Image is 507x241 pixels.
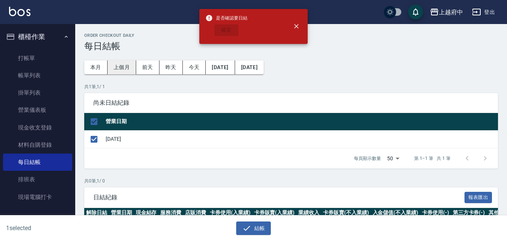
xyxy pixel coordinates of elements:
[3,136,72,154] a: 材料自購登錄
[84,208,109,218] th: 解除日結
[3,209,72,228] button: 預約管理
[109,208,134,218] th: 營業日期
[464,193,492,200] a: 報表匯出
[252,208,297,218] th: 卡券販賣(入業績)
[159,60,183,74] button: 昨天
[205,14,247,22] span: 是否確認要日結
[104,113,498,131] th: 營業日期
[3,84,72,101] a: 掛單列表
[6,223,125,233] h6: 1 selected
[3,101,72,119] a: 營業儀表板
[3,171,72,188] a: 排班表
[439,8,463,17] div: 上越府中
[321,208,371,218] th: 卡券販賣(不入業績)
[108,60,136,74] button: 上個月
[134,208,159,218] th: 現金結存
[408,5,423,20] button: save
[414,155,451,162] p: 第 1–1 筆 共 1 筆
[384,148,402,169] div: 50
[354,155,381,162] p: 每頁顯示數量
[3,27,72,47] button: 櫃檯作業
[3,50,72,67] a: 打帳單
[427,5,466,20] button: 上越府中
[136,60,159,74] button: 前天
[183,60,206,74] button: 今天
[3,154,72,171] a: 每日結帳
[84,33,498,38] h2: Order checkout daily
[236,221,271,235] button: 結帳
[235,60,264,74] button: [DATE]
[206,60,235,74] button: [DATE]
[3,67,72,84] a: 帳單列表
[3,188,72,206] a: 現場電腦打卡
[93,194,464,201] span: 日結紀錄
[3,119,72,136] a: 現金收支登錄
[288,18,305,35] button: close
[371,208,420,218] th: 入金儲值(不入業績)
[9,7,30,16] img: Logo
[469,5,498,19] button: 登出
[451,208,487,218] th: 第三方卡券(-)
[84,83,498,90] p: 共 1 筆, 1 / 1
[464,192,492,203] button: 報表匯出
[84,41,498,51] h3: 每日結帳
[158,208,183,218] th: 服務消費
[93,99,489,107] span: 尚未日結紀錄
[183,208,208,218] th: 店販消費
[420,208,451,218] th: 卡券使用(-)
[104,130,498,148] td: [DATE]
[84,178,498,184] p: 共 0 筆, 1 / 0
[208,208,252,218] th: 卡券使用(入業績)
[84,60,108,74] button: 本月
[296,208,321,218] th: 業績收入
